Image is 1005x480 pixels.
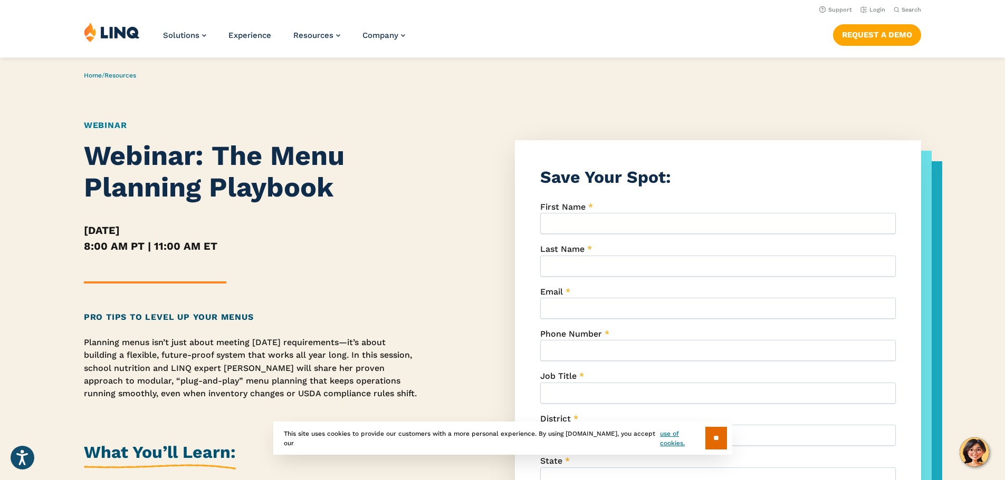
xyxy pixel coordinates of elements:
[960,437,989,467] button: Hello, have a question? Let’s chat.
[84,336,418,400] p: Planning menus isn’t just about meeting [DATE] requirements—it’s about building a flexible, futur...
[540,167,671,187] strong: Save Your Spot:
[163,31,206,40] a: Solutions
[540,329,602,339] span: Phone Number
[84,72,102,79] a: Home
[84,22,140,42] img: LINQ | K‑12 Software
[163,31,199,40] span: Solutions
[540,287,563,297] span: Email
[84,311,418,324] h2: Pro Tips to Level Up Your Menus
[273,422,732,455] div: This site uses cookies to provide our customers with a more personal experience. By using [DOMAIN...
[833,22,921,45] nav: Button Navigation
[293,31,333,40] span: Resources
[540,202,586,212] span: First Name
[84,72,136,79] span: /
[540,414,571,424] span: District
[228,31,271,40] a: Experience
[84,238,418,254] h5: 8:00 AM PT | 11:00 AM ET
[660,429,705,448] a: use of cookies.
[84,222,418,238] h5: [DATE]
[293,31,340,40] a: Resources
[84,120,127,130] a: Webinar
[84,140,418,203] h1: Webinar: The Menu Planning Playbook
[860,6,885,13] a: Login
[540,244,585,254] span: Last Name
[894,6,921,14] button: Open Search Bar
[540,371,577,381] span: Job Title
[104,72,136,79] a: Resources
[362,31,398,40] span: Company
[833,24,921,45] a: Request a Demo
[362,31,405,40] a: Company
[163,22,405,57] nav: Primary Navigation
[902,6,921,13] span: Search
[819,6,852,13] a: Support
